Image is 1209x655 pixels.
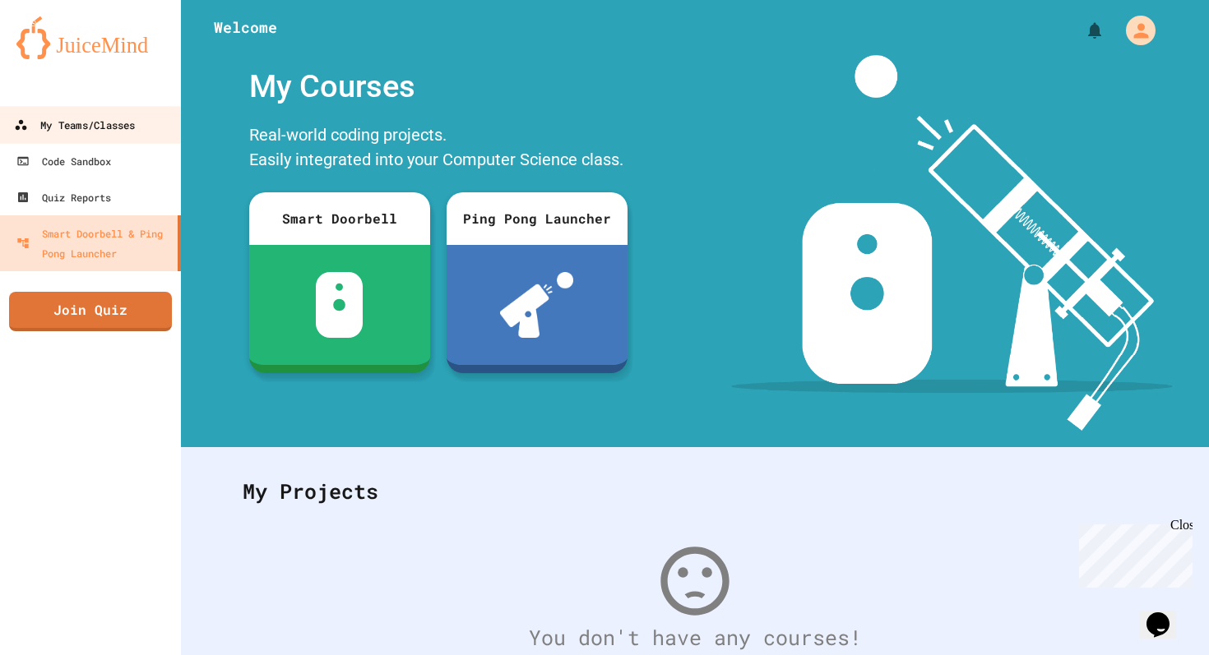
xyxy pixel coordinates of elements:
[226,622,1164,653] div: You don't have any courses!
[249,192,430,245] div: Smart Doorbell
[226,459,1164,524] div: My Projects
[1140,589,1193,639] iframe: chat widget
[14,115,135,136] div: My Teams/Classes
[241,118,636,180] div: Real-world coding projects. Easily integrated into your Computer Science class.
[1072,518,1193,588] iframe: chat widget
[241,55,636,118] div: My Courses
[1109,12,1160,49] div: My Account
[9,292,172,331] a: Join Quiz
[16,151,111,171] div: Code Sandbox
[731,55,1172,431] img: banner-image-my-projects.png
[16,16,164,59] img: logo-orange.svg
[1054,16,1109,44] div: My Notifications
[500,272,573,338] img: ppl-with-ball.png
[16,187,111,207] div: Quiz Reports
[447,192,628,245] div: Ping Pong Launcher
[16,224,171,263] div: Smart Doorbell & Ping Pong Launcher
[7,7,113,104] div: Chat with us now!Close
[316,272,363,338] img: sdb-white.svg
